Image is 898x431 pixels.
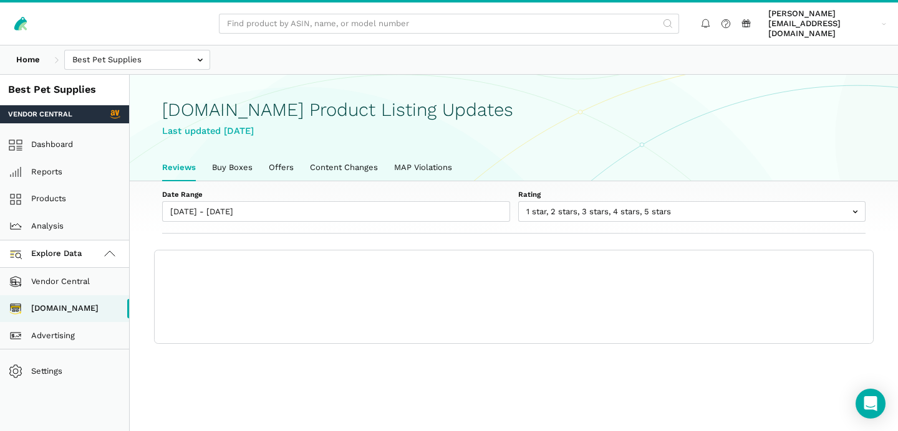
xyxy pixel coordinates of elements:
[219,14,679,34] input: Find product by ASIN, name, or model number
[765,7,891,41] a: [PERSON_NAME][EMAIL_ADDRESS][DOMAIN_NAME]
[302,154,386,181] a: Content Changes
[386,154,460,181] a: MAP Violations
[154,154,204,181] a: Reviews
[12,247,82,262] span: Explore Data
[162,124,866,138] div: Last updated [DATE]
[8,50,48,70] a: Home
[518,201,866,222] input: 1 star, 2 stars, 3 stars, 4 stars, 5 stars
[162,100,866,120] h1: [DOMAIN_NAME] Product Listing Updates
[768,9,877,39] span: [PERSON_NAME][EMAIL_ADDRESS][DOMAIN_NAME]
[162,189,510,199] label: Date Range
[261,154,302,181] a: Offers
[8,83,121,97] div: Best Pet Supplies
[8,109,72,119] span: Vendor Central
[204,154,261,181] a: Buy Boxes
[518,189,866,199] label: Rating
[64,50,210,70] input: Best Pet Supplies
[856,389,886,419] div: Open Intercom Messenger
